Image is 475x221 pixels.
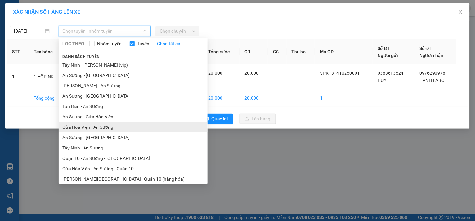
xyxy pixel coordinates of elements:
th: Thu hộ [287,39,315,64]
li: Tây Ninh - [PERSON_NAME] (vip) [59,60,208,70]
input: 14/10/2025 [14,28,44,35]
img: logo [2,4,31,32]
span: close [458,9,463,15]
span: XÁC NHẬN SỐ HÀNG LÊN XE [13,9,80,15]
li: Cửa Hòa Viện - An Sương - Quận 10 [59,163,208,174]
span: Người nhận [420,53,444,58]
th: CC [268,39,287,64]
span: 12:47:15 [DATE] [14,47,40,51]
span: VPK131410250001 [32,41,70,46]
span: LỌC THEO [62,40,84,47]
span: 20.000 [245,71,259,76]
strong: ĐỒNG PHƯỚC [51,4,89,9]
td: 1 [7,64,28,89]
td: 20.000 [203,89,240,107]
span: 0383613524 [378,71,404,76]
span: Danh sách tuyến [59,54,104,60]
span: Bến xe [GEOGRAPHIC_DATA] [51,10,87,18]
span: 20.000 [208,71,222,76]
li: An Sương - [GEOGRAPHIC_DATA] [59,91,208,101]
td: 1 HỘP NK. [28,64,65,89]
span: 01 Võ Văn Truyện, KP.1, Phường 2 [51,19,89,28]
li: An Sương - [GEOGRAPHIC_DATA] [59,70,208,81]
li: An Sương - [GEOGRAPHIC_DATA] [59,132,208,143]
a: Chọn tất cả [157,40,180,47]
button: Close [452,3,470,21]
th: Tổng cước [203,39,240,64]
th: Tên hàng [28,39,65,64]
span: down [143,29,147,33]
button: uploadLên hàng [240,114,276,124]
span: HUY [378,78,387,83]
td: 20.000 [240,89,268,107]
span: Người gửi [378,53,398,58]
li: [PERSON_NAME][GEOGRAPHIC_DATA] - Quận 10 (hàng hóa) [59,174,208,184]
span: Chọn chuyến [160,26,195,36]
span: Hotline: 19001152 [51,29,79,33]
td: Tổng cộng [28,89,65,107]
span: Tuyến [135,40,152,47]
button: rollbackQuay lại [199,114,233,124]
li: An Sương - Cửa Hòa Viện [59,112,208,122]
th: CR [240,39,268,64]
span: Số ĐT [420,46,432,51]
span: ----------------------------------------- [17,35,79,40]
li: Tân Biên - An Sương [59,101,208,112]
span: 0976290978 [420,71,446,76]
span: Chọn tuyến - nhóm tuyến [62,26,147,36]
li: Quận 10 - An Sương - [GEOGRAPHIC_DATA] [59,153,208,163]
span: In ngày: [2,47,40,51]
span: HẠNH LABO [420,78,445,83]
th: STT [7,39,28,64]
span: Quay lại [212,115,228,122]
li: Cửa Hòa Viện - An Sương [59,122,208,132]
span: Số ĐT [378,46,390,51]
span: VPK131410250001 [320,71,360,76]
th: Mã GD [315,39,373,64]
span: [PERSON_NAME]: [2,42,70,46]
span: Nhóm tuyến [95,40,124,47]
li: Tây Ninh - An Sương [59,143,208,153]
li: [PERSON_NAME] - An Sương [59,81,208,91]
td: 1 [315,89,373,107]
